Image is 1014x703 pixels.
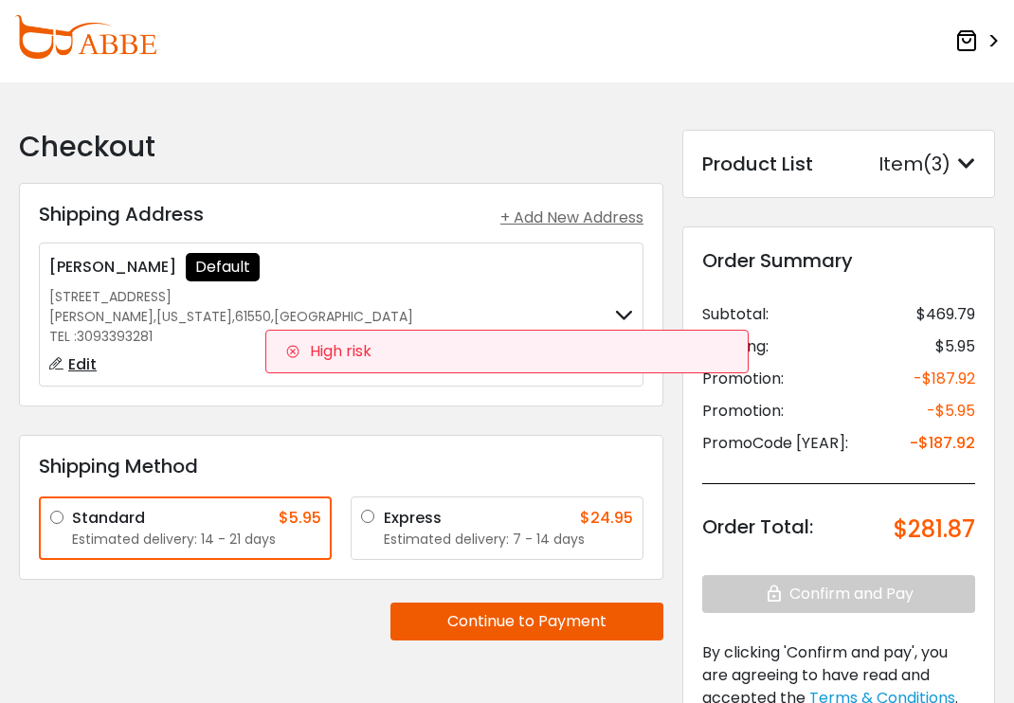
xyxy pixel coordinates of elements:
[702,303,769,326] div: Subtotal:
[910,432,975,455] div: -$187.92
[955,24,1000,59] a: >
[702,432,848,455] div: PromoCode [YEAR]:
[72,507,145,530] div: Standard
[68,353,97,375] span: Edit
[14,15,156,59] img: abbeglasses.com
[310,340,371,363] div: High risk
[390,603,663,640] button: Continue to Payment
[702,368,784,390] div: Promotion:
[702,150,813,178] div: Product List
[384,507,442,530] div: Express
[279,507,321,530] div: $5.95
[77,327,153,346] span: 3093393281
[39,203,204,225] h3: Shipping Address
[39,455,643,478] h3: Shipping Method
[500,207,643,229] div: + Add New Address
[914,368,975,390] div: -$187.92
[935,335,975,358] div: $5.95
[702,513,813,547] div: Order Total:
[702,400,784,423] div: Promotion:
[186,253,260,281] div: Default
[878,150,975,178] div: Item(3)
[894,513,975,547] div: $281.87
[49,307,413,327] div: , , ,
[72,530,321,550] div: Estimated delivery: 14 - 21 days
[235,307,271,327] span: 61550
[156,307,232,327] span: [US_STATE]
[49,287,172,306] span: [STREET_ADDRESS]
[927,400,975,423] div: -$5.95
[19,130,663,164] h2: Checkout
[580,507,633,530] div: $24.95
[384,530,633,550] div: Estimated delivery: 7 - 14 days
[49,327,413,347] div: TEL :
[49,307,154,327] span: [PERSON_NAME]
[916,303,975,326] div: $469.79
[982,25,1000,59] span: >
[274,307,413,327] span: [GEOGRAPHIC_DATA]
[702,246,975,275] div: Order Summary
[49,256,176,278] span: [PERSON_NAME]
